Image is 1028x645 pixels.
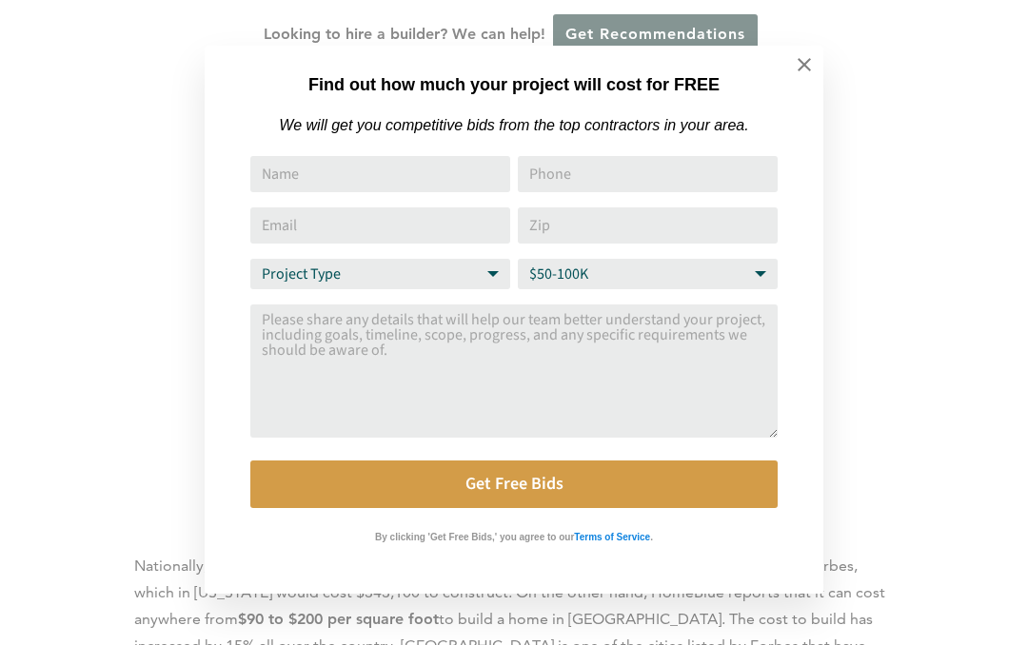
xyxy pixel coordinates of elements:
[650,532,653,542] strong: .
[574,532,650,542] strong: Terms of Service
[250,304,778,438] textarea: Comment or Message
[375,532,574,542] strong: By clicking 'Get Free Bids,' you agree to our
[574,527,650,543] a: Terms of Service
[308,75,720,94] strong: Find out how much your project will cost for FREE
[250,460,778,508] button: Get Free Bids
[250,259,510,289] select: Project Type
[518,259,778,289] select: Budget Range
[279,117,748,133] em: We will get you competitive bids from the top contractors in your area.
[250,156,510,192] input: Name
[771,31,838,98] button: Close
[518,207,778,244] input: Zip
[250,207,510,244] input: Email Address
[518,156,778,192] input: Phone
